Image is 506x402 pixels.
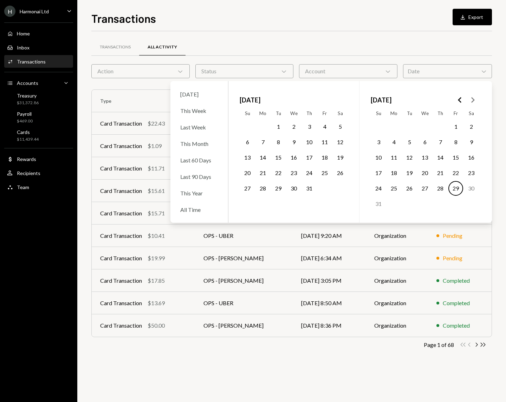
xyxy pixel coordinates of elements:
div: Last 60 Days [176,153,222,168]
button: Thursday, August 7th, 2025 [433,135,448,149]
div: $31,372.86 [17,100,39,106]
div: Card Transaction [100,321,142,330]
button: Saturday, August 16th, 2025 [464,150,479,165]
div: Pending [443,254,462,262]
button: Monday, July 14th, 2025 [255,150,270,165]
div: H [4,6,15,17]
button: Monday, August 11th, 2025 [387,150,401,165]
div: Payroll [17,111,33,117]
th: Type [92,90,195,112]
button: Sunday, August 31st, 2025 [371,196,386,211]
button: Friday, July 18th, 2025 [317,150,332,165]
td: OPS - [PERSON_NAME] [195,269,293,292]
button: Friday, August 1st, 2025 [448,119,463,134]
td: OPS - UBER [195,292,293,314]
td: Organization [366,225,428,247]
button: Sunday, August 10th, 2025 [371,150,386,165]
button: Tuesday, July 1st, 2025 [271,119,286,134]
div: This Year [176,186,222,201]
button: Saturday, July 19th, 2025 [333,150,348,165]
div: Recipients [17,170,40,176]
button: Tuesday, July 8th, 2025 [271,135,286,149]
button: Friday, August 15th, 2025 [448,150,463,165]
div: Accounts [17,80,38,86]
button: Friday, July 25th, 2025 [317,166,332,180]
th: Thursday [433,108,448,119]
button: Monday, July 7th, 2025 [255,135,270,149]
div: Completed [443,299,470,307]
button: Saturday, August 9th, 2025 [464,135,479,149]
a: Treasury$31,372.86 [4,91,73,107]
table: August 2025 [371,108,479,212]
th: Monday [386,108,402,119]
button: Wednesday, August 13th, 2025 [417,150,432,165]
button: Thursday, August 21st, 2025 [433,166,448,180]
div: Team [17,184,29,190]
div: $10.41 [148,232,165,240]
a: Home [4,27,73,40]
div: Card Transaction [100,232,142,240]
th: Monday [255,108,271,119]
button: Tuesday, July 22nd, 2025 [271,166,286,180]
div: Transactions [100,44,131,50]
div: $13.69 [148,299,165,307]
button: Thursday, August 14th, 2025 [433,150,448,165]
th: Thursday [301,108,317,119]
div: $15.71 [148,209,165,217]
div: $1.09 [148,142,162,150]
div: Card Transaction [100,299,142,307]
div: Harmonai Ltd [20,8,49,14]
div: $469.00 [17,118,33,124]
button: Saturday, July 5th, 2025 [333,119,348,134]
a: Transactions [91,38,139,56]
a: All Activity [139,38,186,56]
a: Team [4,181,73,193]
button: Wednesday, July 30th, 2025 [286,181,301,196]
td: [DATE] 8:50 AM [293,292,366,314]
div: Completed [443,321,470,330]
td: OPS - [PERSON_NAME] [195,247,293,269]
button: Monday, August 4th, 2025 [387,135,401,149]
div: Last 90 Days [176,169,222,184]
button: Go to the Previous Month [454,94,466,106]
div: [DATE] [176,87,222,102]
a: Transactions [4,55,73,68]
div: $17.85 [148,276,165,285]
td: OPS - UBER [195,225,293,247]
div: Card Transaction [100,164,142,173]
div: Card Transaction [100,119,142,128]
button: Wednesday, July 16th, 2025 [286,150,301,165]
div: Home [17,31,30,36]
button: Tuesday, August 5th, 2025 [402,135,417,149]
button: Wednesday, July 2nd, 2025 [286,119,301,134]
div: Page 1 of 68 [424,341,454,348]
div: Last Week [176,120,222,135]
h1: Transactions [91,11,156,25]
button: Saturday, July 12th, 2025 [333,135,348,149]
a: Recipients [4,167,73,179]
th: Friday [448,108,463,119]
div: $11,439.44 [17,136,39,142]
button: Monday, July 28th, 2025 [255,181,270,196]
button: Saturday, August 23rd, 2025 [464,166,479,180]
span: [DATE] [240,92,260,108]
span: [DATE] [371,92,391,108]
button: Saturday, August 30th, 2025 [464,181,479,196]
button: Sunday, July 27th, 2025 [240,181,255,196]
td: Organization [366,269,428,292]
div: Action [91,64,190,78]
button: Wednesday, August 6th, 2025 [417,135,432,149]
div: This Month [176,136,222,151]
button: Sunday, July 13th, 2025 [240,150,255,165]
button: Tuesday, August 12th, 2025 [402,150,417,165]
div: Card Transaction [100,209,142,217]
div: Completed [443,276,470,285]
button: Thursday, July 10th, 2025 [302,135,317,149]
button: Wednesday, August 27th, 2025 [417,181,432,196]
button: Sunday, August 3rd, 2025 [371,135,386,149]
table: July 2025 [240,108,348,212]
a: Payroll$469.00 [4,109,73,126]
button: Tuesday, August 26th, 2025 [402,181,417,196]
button: Friday, August 8th, 2025 [448,135,463,149]
button: Tuesday, July 15th, 2025 [271,150,286,165]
